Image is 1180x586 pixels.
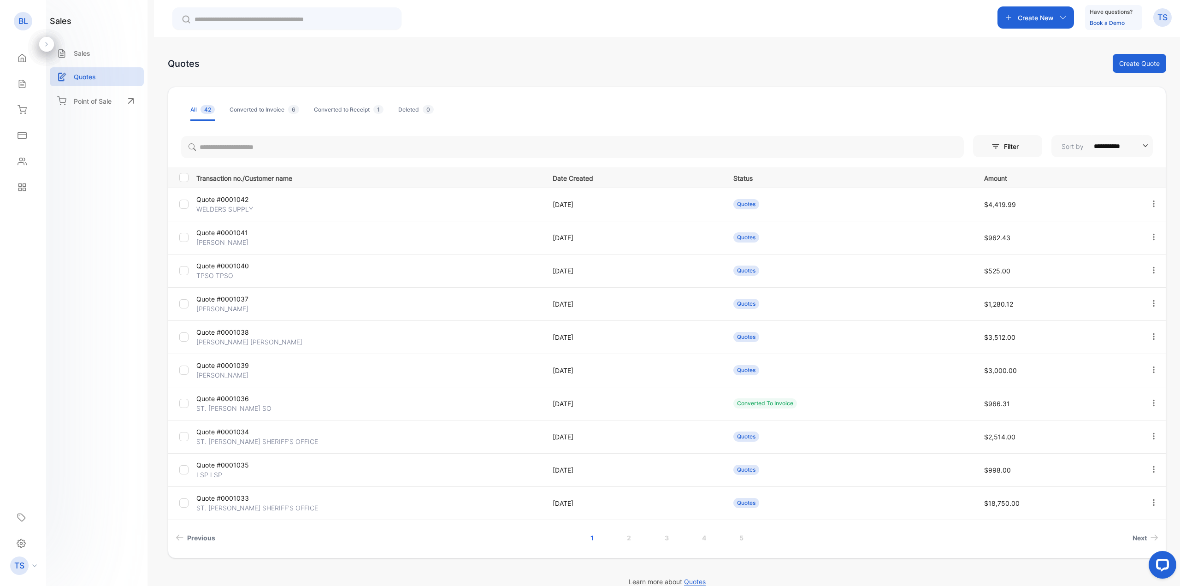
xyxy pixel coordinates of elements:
[201,105,215,114] span: 42
[196,427,311,437] p: Quote #0001034
[196,327,311,337] p: Quote #0001038
[1090,7,1133,17] p: Have questions?
[733,498,759,508] div: Quotes
[373,105,383,114] span: 1
[172,529,219,546] a: Previous page
[984,172,1130,183] p: Amount
[50,91,144,111] a: Point of Sale
[314,106,383,114] div: Converted to Receipt
[553,172,714,183] p: Date Created
[1129,529,1162,546] a: Next page
[196,361,311,370] p: Quote #0001039
[553,432,714,442] p: [DATE]
[187,533,215,543] span: Previous
[196,271,311,280] p: TPSO TPSO
[196,460,311,470] p: Quote #0001035
[196,503,318,513] p: ST. [PERSON_NAME] SHERIFF'S OFFICE
[984,466,1011,474] span: $998.00
[984,333,1015,341] span: $3,512.00
[553,498,714,508] p: [DATE]
[196,261,311,271] p: Quote #0001040
[1018,13,1054,23] p: Create New
[733,299,759,309] div: Quotes
[50,67,144,86] a: Quotes
[984,300,1013,308] span: $1,280.12
[168,529,1166,546] ul: Pagination
[196,195,311,204] p: Quote #0001042
[733,172,965,183] p: Status
[196,470,311,479] p: LSP LSP
[984,433,1015,441] span: $2,514.00
[1133,533,1147,543] span: Next
[74,72,96,82] p: Quotes
[398,106,434,114] div: Deleted
[1157,12,1168,24] p: TS
[196,228,311,237] p: Quote #0001041
[984,234,1010,242] span: $962.43
[984,400,1010,408] span: $966.31
[74,96,112,106] p: Point of Sale
[616,529,642,546] a: Page 2
[553,465,714,475] p: [DATE]
[196,237,311,247] p: [PERSON_NAME]
[230,106,299,114] div: Converted to Invoice
[654,529,680,546] a: Page 3
[1153,6,1172,29] button: TS
[579,529,605,546] a: Page 1 is your current page
[1051,135,1153,157] button: Sort by
[733,266,759,276] div: Quotes
[196,204,311,214] p: WELDERS SUPPLY
[728,529,755,546] a: Page 5
[74,48,90,58] p: Sales
[190,106,215,114] div: All
[553,366,714,375] p: [DATE]
[684,578,706,586] span: Quotes
[50,44,144,63] a: Sales
[50,15,71,27] h1: sales
[196,172,541,183] p: Transaction no./Customer name
[1141,547,1180,586] iframe: LiveChat chat widget
[733,432,759,442] div: Quotes
[196,294,311,304] p: Quote #0001037
[733,465,759,475] div: Quotes
[196,337,311,347] p: [PERSON_NAME] [PERSON_NAME]
[168,57,200,71] div: Quotes
[984,201,1016,208] span: $4,419.99
[1113,54,1166,73] button: Create Quote
[423,105,434,114] span: 0
[196,370,311,380] p: [PERSON_NAME]
[997,6,1074,29] button: Create New
[553,233,714,243] p: [DATE]
[196,493,311,503] p: Quote #0001033
[14,560,24,572] p: TS
[553,399,714,408] p: [DATE]
[733,332,759,342] div: Quotes
[1062,142,1084,151] p: Sort by
[196,403,311,413] p: ST. [PERSON_NAME] SO
[733,232,759,243] div: Quotes
[984,267,1010,275] span: $525.00
[18,15,28,27] p: BL
[553,200,714,209] p: [DATE]
[553,332,714,342] p: [DATE]
[733,365,759,375] div: Quotes
[984,499,1020,507] span: $18,750.00
[196,304,311,314] p: [PERSON_NAME]
[691,529,717,546] a: Page 4
[984,367,1017,374] span: $3,000.00
[196,437,318,446] p: ST. [PERSON_NAME] SHERIFF'S OFFICE
[553,266,714,276] p: [DATE]
[733,398,797,408] div: Converted To Invoice
[553,299,714,309] p: [DATE]
[288,105,299,114] span: 6
[196,394,311,403] p: Quote #0001036
[733,199,759,209] div: Quotes
[1090,19,1125,26] a: Book a Demo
